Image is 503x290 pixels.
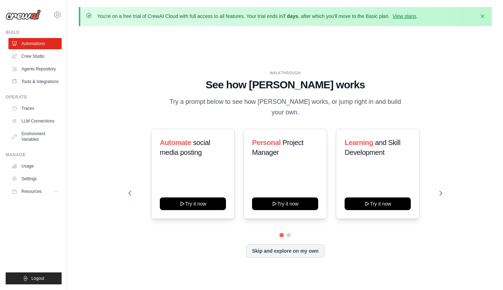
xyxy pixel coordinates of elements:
a: Crew Studio [8,51,62,62]
button: Resources [8,186,62,197]
h1: See how [PERSON_NAME] works [128,78,442,91]
a: Environment Variables [8,128,62,145]
p: You're on a free trial of CrewAI Cloud with full access to all features. Your trial ends in , aft... [97,13,418,20]
span: Project Manager [252,139,303,156]
span: and Skill Development [345,139,400,156]
a: Agents Repository [8,63,62,75]
span: Resources [21,189,42,194]
button: Try it now [252,197,318,210]
div: Build [6,30,62,35]
a: View plans [392,13,416,19]
a: Traces [8,103,62,114]
span: Logout [31,276,44,281]
a: Usage [8,160,62,172]
a: LLM Connections [8,115,62,127]
p: Try a prompt below to see how [PERSON_NAME] works, or jump right in and build your own. [167,97,403,118]
span: Learning [345,139,373,146]
button: Skip and explore on my own [246,244,325,258]
button: Try it now [160,197,226,210]
button: Try it now [345,197,411,210]
a: Tools & Integrations [8,76,62,87]
strong: 7 days [283,13,298,19]
button: Logout [6,272,62,284]
span: Automate [160,139,191,146]
a: Settings [8,173,62,184]
a: Automations [8,38,62,49]
div: Manage [6,152,62,158]
div: Operate [6,94,62,100]
img: Logo [6,10,41,20]
span: Personal [252,139,281,146]
div: WALKTHROUGH [128,70,442,76]
span: social media posting [160,139,210,156]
